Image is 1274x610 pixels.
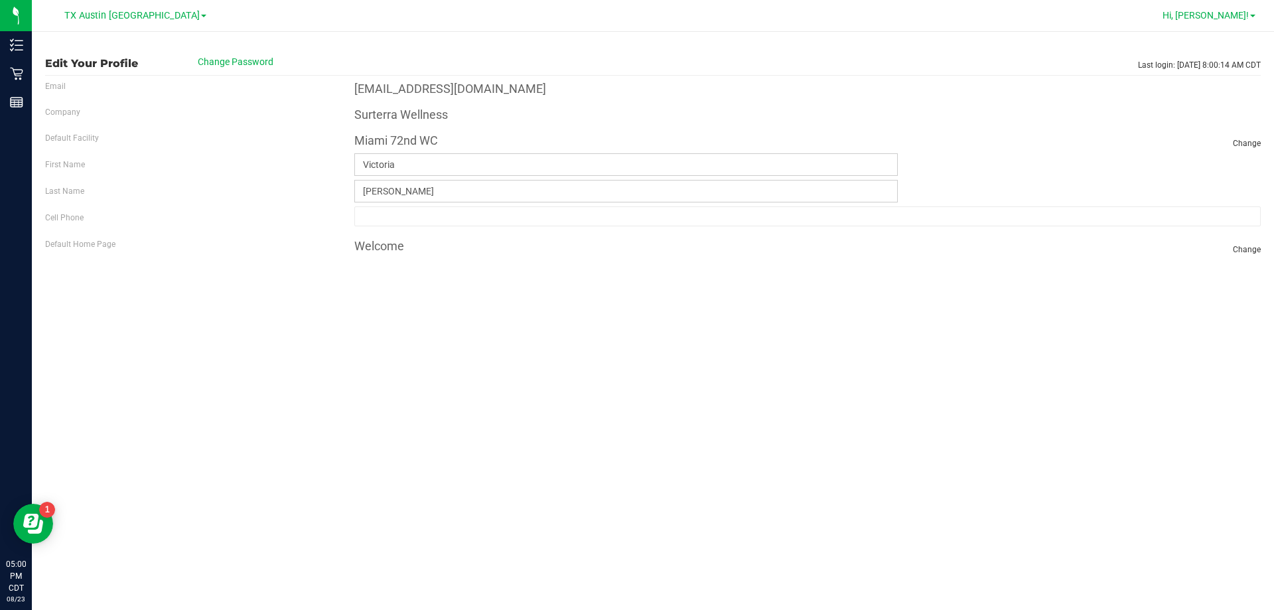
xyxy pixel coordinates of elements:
p: 08/23 [6,594,26,604]
span: Change Password [198,56,273,67]
span: Hi, [PERSON_NAME]! [1163,10,1249,21]
span: TX Austin [GEOGRAPHIC_DATA] [64,10,200,21]
label: Cell Phone [45,212,84,224]
h4: Welcome [354,240,1261,253]
iframe: Resource center unread badge [39,502,55,518]
label: Company [45,106,80,118]
p: 05:00 PM CDT [6,558,26,594]
button: Change Password [169,50,302,73]
label: First Name [45,159,85,171]
h4: [EMAIL_ADDRESS][DOMAIN_NAME] [354,82,546,96]
label: Last Name [45,185,84,197]
inline-svg: Retail [10,67,23,80]
label: Default Facility [45,132,99,144]
inline-svg: Inventory [10,38,23,52]
span: Edit Your Profile [45,57,151,70]
span: Last login: [DATE] 8:00:14 AM CDT [1138,59,1261,71]
span: Change [1233,137,1261,149]
iframe: Resource center [13,504,53,544]
span: Change [1233,244,1261,256]
inline-svg: Reports [10,96,23,109]
label: Default Home Page [45,238,115,250]
label: Email [45,80,66,92]
h4: Surterra Wellness [354,108,448,121]
input: Format: (999) 999-9999 [354,206,1261,226]
h4: Miami 72nd WC [354,134,1261,147]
